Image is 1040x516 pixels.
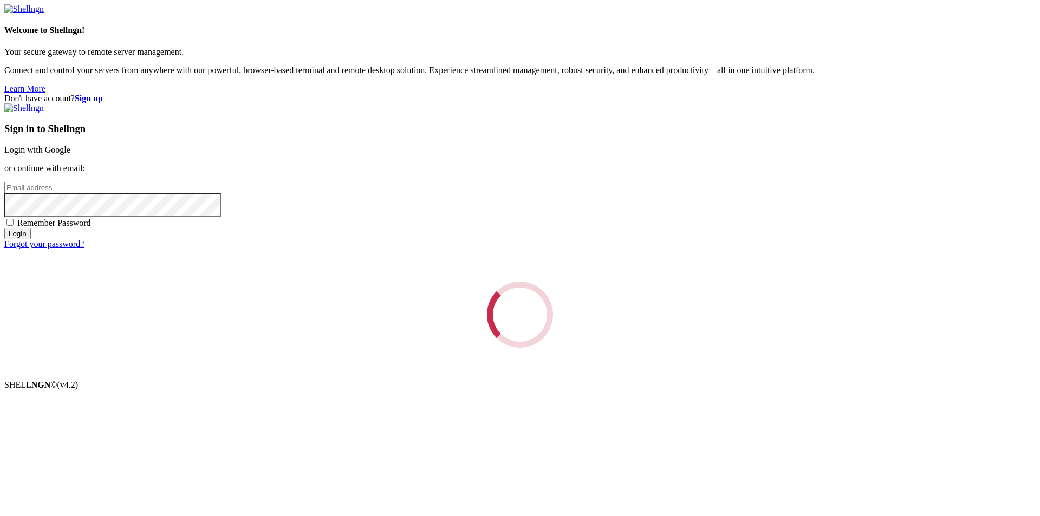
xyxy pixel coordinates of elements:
[4,182,100,193] input: Email address
[4,47,1036,57] p: Your secure gateway to remote server management.
[4,380,78,389] span: SHELL ©
[4,25,1036,35] h4: Welcome to Shellngn!
[4,94,1036,103] div: Don't have account?
[31,380,51,389] b: NGN
[4,164,1036,173] p: or continue with email:
[4,103,44,113] img: Shellngn
[487,282,553,348] div: Loading...
[4,123,1036,135] h3: Sign in to Shellngn
[75,94,103,103] a: Sign up
[4,239,84,249] a: Forgot your password?
[17,218,91,227] span: Remember Password
[57,380,79,389] span: 4.2.0
[4,84,45,93] a: Learn More
[6,219,14,226] input: Remember Password
[4,4,44,14] img: Shellngn
[4,145,70,154] a: Login with Google
[4,66,1036,75] p: Connect and control your servers from anywhere with our powerful, browser-based terminal and remo...
[4,228,31,239] input: Login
